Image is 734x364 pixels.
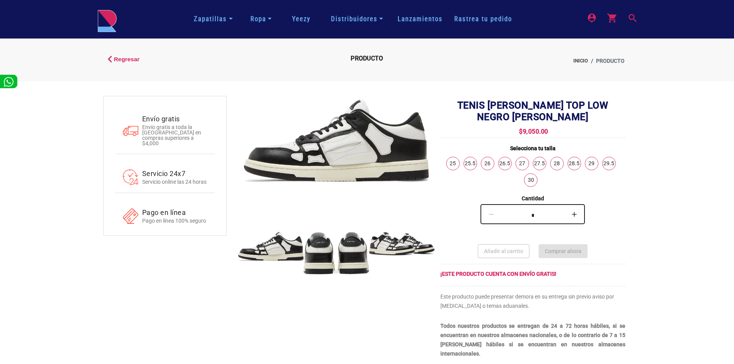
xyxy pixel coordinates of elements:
[603,160,614,166] font: 29.5
[528,177,534,183] font: 30
[545,248,581,254] font: Comprar ahora
[142,124,201,146] font: Envío gratis a toda la [GEOGRAPHIC_DATA] en compras superiores a $4,000
[392,14,448,24] a: Lanzamientos
[450,160,456,166] font: 25
[194,15,227,23] font: Zapatillas
[534,160,545,166] font: 27.5
[627,13,637,22] mat-icon: search
[499,160,510,166] font: 26.5
[103,52,113,62] mat-icon: keyboard_arrow_left
[573,57,588,65] a: Inicio
[586,13,596,22] mat-icon: person_pin
[487,210,496,219] mat-icon: remove
[596,58,625,64] font: PRODUCTO
[97,10,117,32] img: logo
[457,100,608,122] font: Tenis [PERSON_NAME] Top Low Negro [PERSON_NAME]
[304,232,369,274] img: Producto del menú
[369,232,435,255] img: Producto del menú
[465,160,475,166] font: 25.5
[292,15,311,23] font: Yeezy
[588,160,595,166] font: 29
[191,12,235,26] a: Zapatillas
[238,232,304,261] img: Producto del menú
[607,13,616,22] mat-icon: shopping_cart
[464,52,631,70] nav: migaja de pan
[539,244,588,258] button: Comprar ahora
[484,248,523,254] font: Añadir al carrito
[142,179,207,185] font: Servicio online las 24 horas
[351,55,383,62] font: PRODUCTO
[97,10,117,29] a: logo
[4,77,13,87] img: whatsappwhite.png
[142,169,186,178] font: Servicio 24x7
[328,12,386,26] a: Distribuidores
[286,14,316,24] a: Yeezy
[398,15,443,23] font: Lanzamientos
[142,218,206,224] font: Pago en línea 100% seguro
[244,100,429,182] img: 34tGRn7LJ8VQ3NfjO4aNLTpbXZM6cl0iApvewM0j.webp
[519,128,548,135] font: $9,050.00
[569,210,579,219] mat-icon: add
[510,145,556,151] font: Selecciona tu talla
[114,56,140,62] font: Regresar
[569,160,579,166] font: 28.5
[519,160,525,166] font: 27
[440,294,614,309] font: Este producto puede presentar demora en su entrega sin previo aviso por [MEDICAL_DATA] o temas ad...
[484,160,490,166] font: 26
[250,15,266,23] font: Ropa
[454,15,512,23] font: Rastrea tu pedido
[554,160,560,166] font: 28
[478,244,529,258] button: Añadir al carrito
[522,195,544,201] font: Cantidad
[440,323,625,357] font: Todos nuestros productos se entregan de 24 a 72 horas hábiles, si se encuentran en nuestros almac...
[440,271,556,277] font: ¡ESTE PRODUCTO CUENTA CON ENVÍO GRATIS!
[247,12,275,26] a: Ropa
[448,14,518,24] a: Rastrea tu pedido
[331,15,378,23] font: Distribuidores
[142,115,180,123] font: Envío gratis
[142,208,186,216] font: Pago en línea
[573,58,588,64] font: Inicio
